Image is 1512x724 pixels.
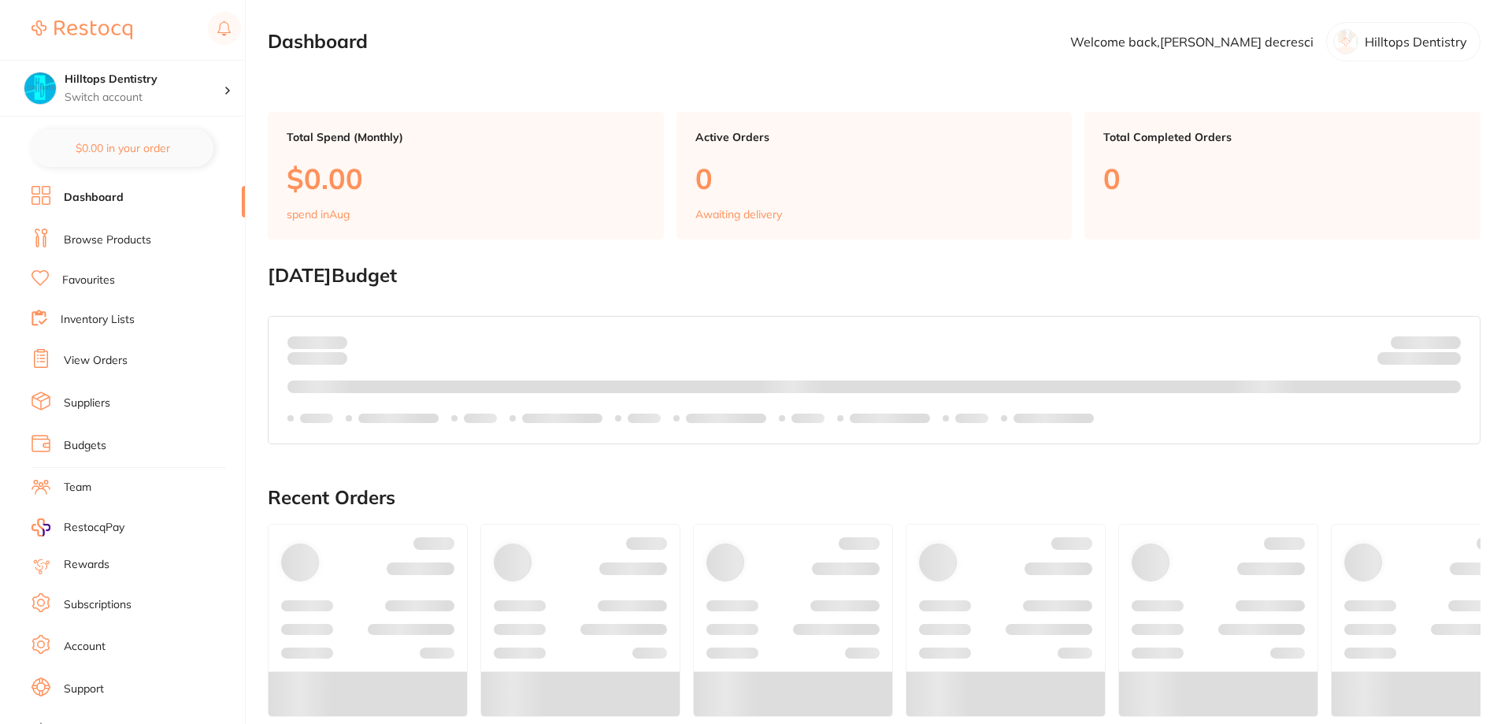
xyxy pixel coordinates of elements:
[695,208,782,221] p: Awaiting delivery
[464,412,497,425] p: Labels
[64,353,128,369] a: View Orders
[268,31,368,53] h2: Dashboard
[1391,336,1461,348] p: Budget:
[300,412,333,425] p: Labels
[1103,162,1462,195] p: 0
[1070,35,1314,49] p: Welcome back, [PERSON_NAME] decresci
[64,190,124,206] a: Dashboard
[522,412,602,425] p: Labels extended
[1014,412,1094,425] p: Labels extended
[287,131,645,143] p: Total Spend (Monthly)
[64,480,91,496] a: Team
[1430,335,1461,349] strong: $NaN
[628,412,661,425] p: Labels
[31,20,132,39] img: Restocq Logo
[61,312,135,328] a: Inventory Lists
[695,162,1054,195] p: 0
[31,518,50,537] img: RestocqPay
[31,129,213,167] button: $0.00 in your order
[1084,112,1480,239] a: Total Completed Orders0
[268,112,664,239] a: Total Spend (Monthly)$0.00spend inAug
[64,557,109,573] a: Rewards
[686,412,766,425] p: Labels extended
[287,336,347,348] p: Spent:
[791,412,825,425] p: Labels
[287,349,347,368] p: month
[64,395,110,411] a: Suppliers
[1377,349,1461,368] p: Remaining:
[955,412,988,425] p: Labels
[676,112,1073,239] a: Active Orders0Awaiting delivery
[24,72,56,104] img: Hilltops Dentistry
[31,12,132,48] a: Restocq Logo
[65,72,224,87] h4: Hilltops Dentistry
[268,487,1480,509] h2: Recent Orders
[1103,131,1462,143] p: Total Completed Orders
[850,412,930,425] p: Labels extended
[64,597,132,613] a: Subscriptions
[64,639,106,655] a: Account
[320,335,347,349] strong: $0.00
[64,232,151,248] a: Browse Products
[64,438,106,454] a: Budgets
[1433,355,1461,369] strong: $0.00
[62,273,115,288] a: Favourites
[287,208,350,221] p: spend in Aug
[268,265,1480,287] h2: [DATE] Budget
[287,162,645,195] p: $0.00
[358,412,439,425] p: Labels extended
[695,131,1054,143] p: Active Orders
[64,520,124,536] span: RestocqPay
[31,518,124,537] a: RestocqPay
[1365,35,1467,49] p: Hilltops Dentistry
[65,90,224,106] p: Switch account
[64,681,104,697] a: Support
